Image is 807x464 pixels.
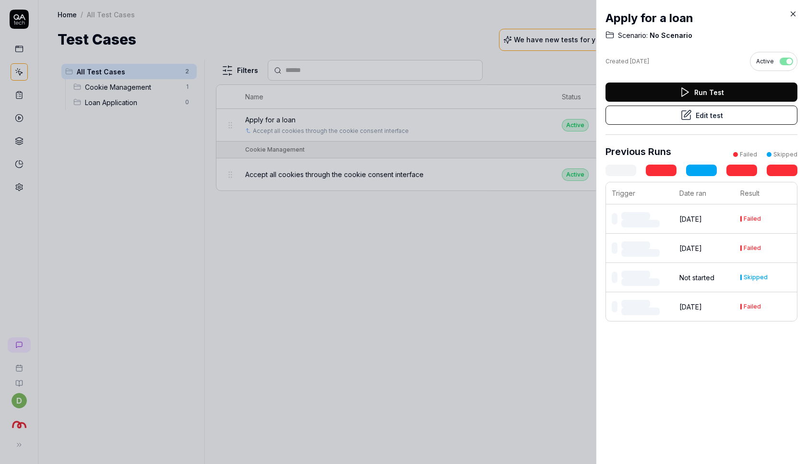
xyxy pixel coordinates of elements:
div: Failed [744,304,761,309]
th: Date ran [674,182,734,204]
div: Failed [744,216,761,222]
div: Failed [744,245,761,251]
span: Active [756,57,774,66]
div: Failed [740,150,757,159]
th: Trigger [606,182,674,204]
h3: Previous Runs [605,144,671,159]
time: [DATE] [679,303,702,311]
div: Skipped [773,150,797,159]
button: Run Test [605,83,797,102]
td: Not started [674,263,734,292]
h2: Apply for a loan [605,10,797,27]
div: Skipped [744,274,768,280]
time: [DATE] [679,215,702,223]
time: [DATE] [630,58,649,65]
span: Scenario: [618,31,648,40]
span: No Scenario [648,31,692,40]
th: Result [735,182,797,204]
div: Created [605,57,649,66]
time: [DATE] [679,244,702,252]
button: Edit test [605,106,797,125]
